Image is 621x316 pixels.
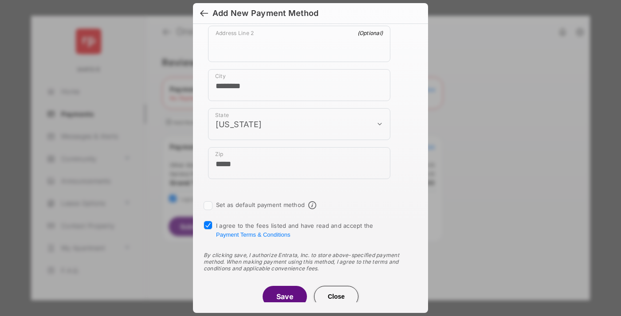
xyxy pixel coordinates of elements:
div: payment_method_screening[postal_addresses][postalCode] [208,147,390,179]
div: By clicking save, I authorize Entrata, Inc. to store above-specified payment method. When making ... [204,252,417,272]
button: Save [263,286,307,307]
button: I agree to the fees listed and have read and accept the [216,231,290,238]
button: Close [314,286,358,307]
span: I agree to the fees listed and have read and accept the [216,222,373,238]
div: Add New Payment Method [212,8,318,18]
span: Default payment method info [308,201,316,209]
div: payment_method_screening[postal_addresses][addressLine2] [208,26,390,62]
label: Set as default payment method [216,201,305,208]
div: payment_method_screening[postal_addresses][administrativeArea] [208,108,390,140]
div: payment_method_screening[postal_addresses][locality] [208,69,390,101]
